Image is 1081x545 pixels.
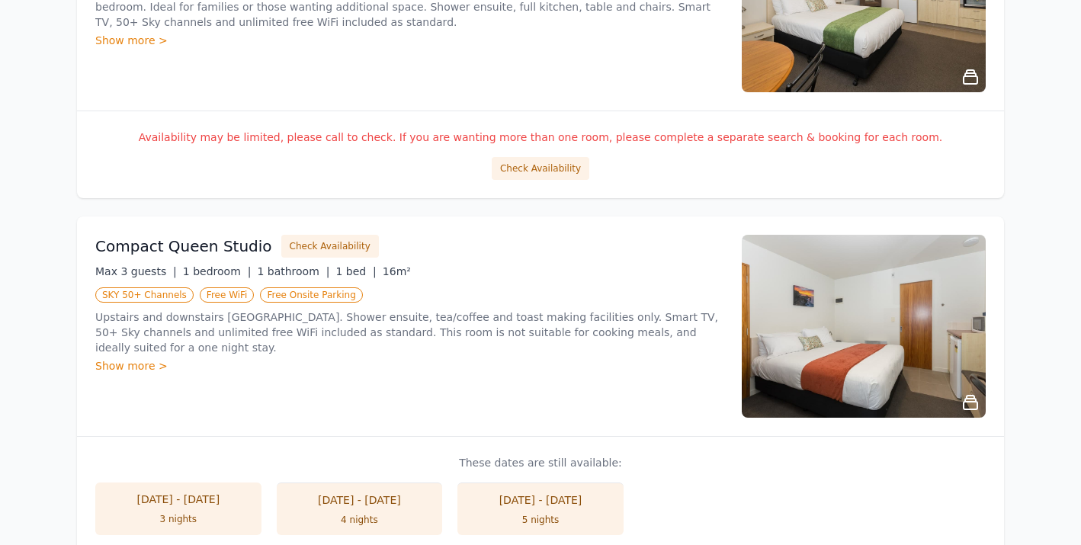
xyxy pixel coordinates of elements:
div: 4 nights [292,514,428,526]
p: Upstairs and downstairs [GEOGRAPHIC_DATA]. Shower ensuite, tea/coffee and toast making facilities... [95,309,723,355]
span: Max 3 guests | [95,265,177,277]
p: These dates are still available: [95,455,986,470]
p: Availability may be limited, please call to check. If you are wanting more than one room, please ... [95,130,986,145]
button: Check Availability [492,157,589,180]
h3: Compact Queen Studio [95,236,272,257]
span: 1 bathroom | [257,265,329,277]
div: Show more > [95,33,723,48]
span: 1 bedroom | [183,265,252,277]
div: Show more > [95,358,723,373]
span: 16m² [383,265,411,277]
span: Free Onsite Parking [260,287,362,303]
div: [DATE] - [DATE] [473,492,608,508]
button: Check Availability [281,235,379,258]
span: Free WiFi [200,287,255,303]
div: 3 nights [111,513,246,525]
span: 1 bed | [335,265,376,277]
div: [DATE] - [DATE] [111,492,246,507]
div: 5 nights [473,514,608,526]
div: [DATE] - [DATE] [292,492,428,508]
span: SKY 50+ Channels [95,287,194,303]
